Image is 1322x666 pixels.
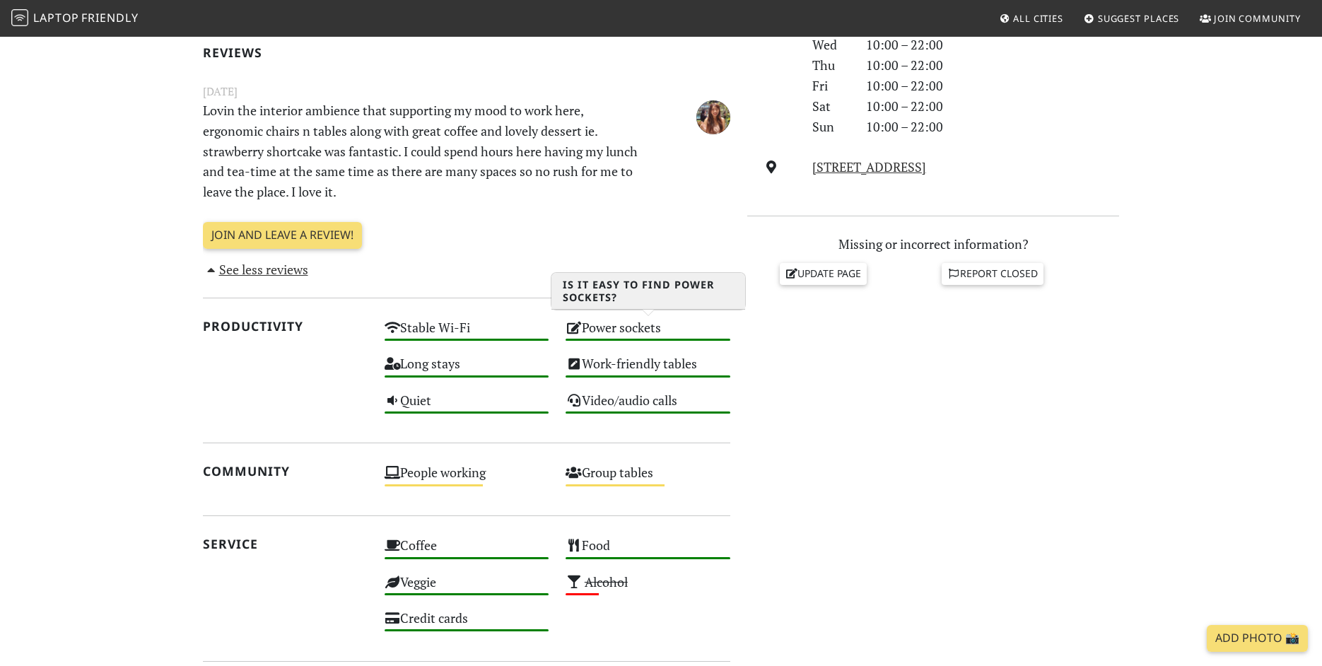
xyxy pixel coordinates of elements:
div: Fri [804,76,858,96]
div: Thu [804,55,858,76]
span: Suggest Places [1098,12,1180,25]
span: IVONNE SUWARMA [696,107,730,124]
div: Food [557,534,739,570]
div: People working [376,461,558,497]
div: Power sockets [557,316,739,352]
a: Join Community [1194,6,1306,31]
h2: Community [203,464,368,479]
a: Report closed [942,263,1043,284]
a: [STREET_ADDRESS] [812,158,926,175]
a: See less reviews [203,261,308,278]
a: Suggest Places [1078,6,1186,31]
div: Credit cards [376,607,558,643]
div: 10:00 – 22:00 [858,55,1128,76]
img: LaptopFriendly [11,9,28,26]
span: All Cities [1013,12,1063,25]
h3: Is it easy to find power sockets? [551,273,745,310]
img: 4647-ivonne.jpg [696,100,730,134]
div: Long stays [376,352,558,388]
a: All Cities [993,6,1069,31]
div: Sun [804,117,858,137]
span: Join Community [1214,12,1301,25]
a: Update page [780,263,867,284]
div: Quiet [376,389,558,425]
h2: Reviews [203,45,730,60]
div: 10:00 – 22:00 [858,117,1128,137]
span: Laptop [33,10,79,25]
div: Coffee [376,534,558,570]
div: Sat [804,96,858,117]
h2: Service [203,537,368,551]
div: Wed [804,35,858,55]
s: Alcohol [585,573,628,590]
h2: Productivity [203,319,368,334]
small: [DATE] [194,83,739,100]
div: Video/audio calls [557,389,739,425]
a: LaptopFriendly LaptopFriendly [11,6,139,31]
div: 10:00 – 22:00 [858,96,1128,117]
div: 10:00 – 22:00 [858,35,1128,55]
div: Work-friendly tables [557,352,739,388]
div: Veggie [376,571,558,607]
p: Lovin the interior ambience that supporting my mood to work here, ergonomic chairs n tables along... [194,100,648,202]
p: Missing or incorrect information? [747,234,1119,255]
div: 10:00 – 22:00 [858,76,1128,96]
div: Group tables [557,461,739,497]
a: Join and leave a review! [203,222,362,249]
span: Friendly [81,10,138,25]
div: Stable Wi-Fi [376,316,558,352]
